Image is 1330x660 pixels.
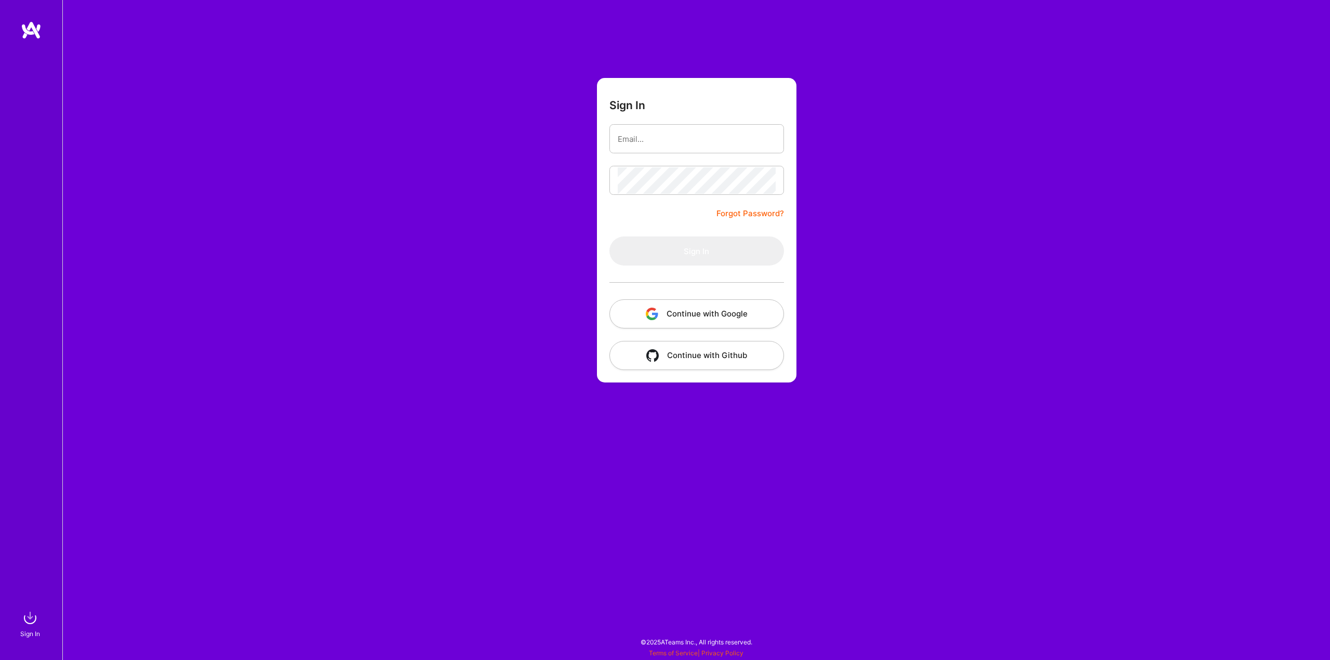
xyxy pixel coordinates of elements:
[618,126,776,152] input: Email...
[646,349,659,362] img: icon
[21,21,42,39] img: logo
[649,649,698,657] a: Terms of Service
[609,299,784,328] button: Continue with Google
[20,608,41,628] img: sign in
[609,341,784,370] button: Continue with Github
[701,649,743,657] a: Privacy Policy
[649,649,743,657] span: |
[646,308,658,320] img: icon
[609,99,645,112] h3: Sign In
[62,629,1330,655] div: © 2025 ATeams Inc., All rights reserved.
[609,236,784,266] button: Sign In
[22,608,41,639] a: sign inSign In
[20,628,40,639] div: Sign In
[716,207,784,220] a: Forgot Password?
